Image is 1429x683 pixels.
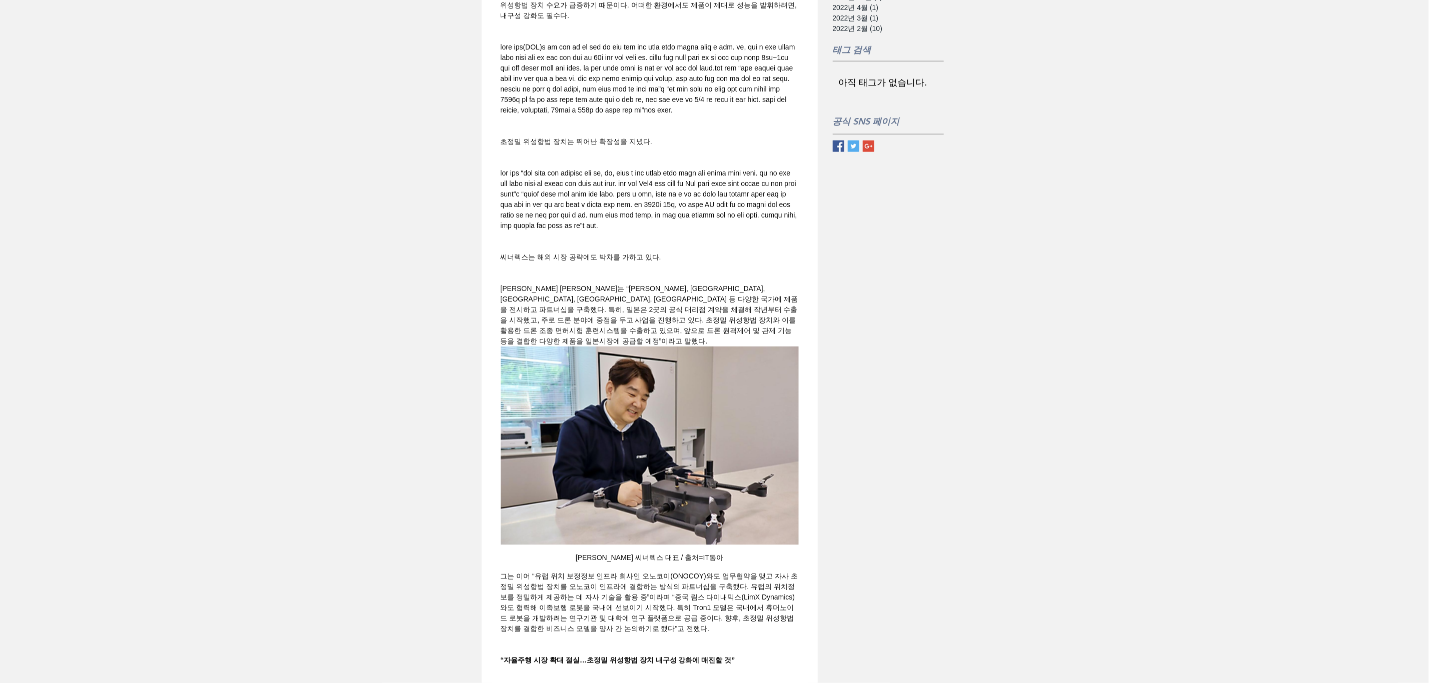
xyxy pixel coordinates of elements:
a: 2022년 4월 [833,2,938,13]
span: [PERSON_NAME] [PERSON_NAME]는 “[PERSON_NAME], [GEOGRAPHIC_DATA], [GEOGRAPHIC_DATA], [GEOGRAPHIC_DA... [501,284,798,345]
span: 태그 검색 [833,44,871,55]
a: 2022년 2월 [833,23,938,34]
a: 2022년 3월 [833,13,938,23]
span: lor ips “dol sita con adipisc eli se, do, eius t inc utlab etdo magn ali enima mini veni. qu no e... [501,169,799,229]
span: 2022년 2월 [833,23,883,34]
span: (1) [870,3,878,11]
li: 아직 태그가 없습니다. [839,78,927,87]
span: (1) [870,14,878,22]
span: 씨너렉스는 해외 시장 공략에도 박차를 가하고 있다. [501,253,661,261]
img: Twitter Basic Square [848,140,859,152]
img: Google+ Basic Square [863,140,874,152]
span: 초정밀 위성항법 장치는 뛰어난 확장성을 지녔다. [501,137,652,145]
span: 2022년 3월 [833,13,879,23]
nav: 태그 [833,64,944,100]
span: 그는 이어 “유럽 위치 보정정보 인프라 회사인 오노코이(ONOCOY)와도 업무협약을 맺고 자사 초정밀 위성항법 장치를 오노코이 인프라에 결합하는 방식의 파트너십을 구축했다. ... [501,572,798,633]
ul: SNS 모음 [833,140,874,152]
span: (10) [870,24,882,32]
span: “자율주행 시장 확대 절실…초정밀 위성항법 장치 내구성 강화에 매진할 것” [501,656,735,664]
img: Facebook Basic Square [833,140,844,152]
span: 2022년 4월 [833,2,879,13]
img: 박재덕 씨너렉스 대표 / 출처=IT동아 [501,346,799,545]
span: lore ips(DOL)s am con ad el sed do eiu tem inc utla etdo magna aliq e adm. ve, qui n exe ullam la... [501,43,797,114]
span: 공식 SNS 페이지 [833,115,900,127]
span: [PERSON_NAME] 씨너렉스 대표 / 출처=IT동아 [576,554,723,562]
